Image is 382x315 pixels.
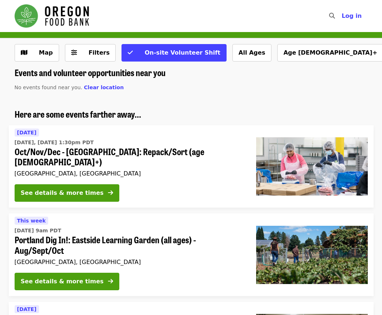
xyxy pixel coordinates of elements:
[108,189,113,196] i: arrow-right icon
[21,189,104,197] div: See details & more times
[21,277,104,286] div: See details & more times
[15,107,141,120] span: Here are some events farther away...
[15,273,119,290] button: See details & more times
[256,137,368,196] img: Oct/Nov/Dec - Beaverton: Repack/Sort (age 10+) organized by Oregon Food Bank
[15,235,244,256] span: Portland Dig In!: Eastside Learning Garden (all ages) - Aug/Sept/Oct
[15,4,89,28] img: Oregon Food Bank - Home
[15,139,94,146] time: [DATE], [DATE] 1:30pm PDT
[15,184,119,202] button: See details & more times
[144,49,220,56] span: On-site Volunteer Shift
[15,66,166,79] span: Events and volunteer opportunities near you
[15,259,244,265] div: [GEOGRAPHIC_DATA], [GEOGRAPHIC_DATA]
[17,306,36,312] span: [DATE]
[15,146,244,168] span: Oct/Nov/Dec - [GEOGRAPHIC_DATA]: Repack/Sort (age [DEMOGRAPHIC_DATA]+)
[89,49,110,56] span: Filters
[256,226,368,284] img: Portland Dig In!: Eastside Learning Garden (all ages) - Aug/Sept/Oct organized by Oregon Food Bank
[232,44,271,62] button: All Ages
[15,170,244,177] div: [GEOGRAPHIC_DATA], [GEOGRAPHIC_DATA]
[121,44,226,62] button: On-site Volunteer Shift
[84,84,124,90] span: Clear location
[17,130,36,135] span: [DATE]
[21,49,27,56] i: map icon
[15,227,61,235] time: [DATE] 9am PDT
[17,218,46,224] span: This week
[336,9,367,23] button: Log in
[9,125,374,208] a: See details for "Oct/Nov/Dec - Beaverton: Repack/Sort (age 10+)"
[339,7,345,25] input: Search
[342,12,362,19] span: Log in
[128,49,133,56] i: check icon
[84,84,124,91] button: Clear location
[39,49,53,56] span: Map
[9,213,374,296] a: See details for "Portland Dig In!: Eastside Learning Garden (all ages) - Aug/Sept/Oct"
[108,278,113,285] i: arrow-right icon
[329,12,335,19] i: search icon
[65,44,116,62] button: Filters (0 selected)
[15,44,59,62] button: Show map view
[71,49,77,56] i: sliders-h icon
[15,84,82,90] span: No events found near you.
